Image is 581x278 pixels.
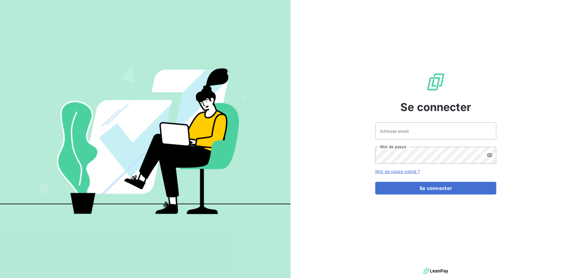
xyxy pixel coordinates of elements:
[400,99,471,115] span: Se connecter
[375,123,496,139] input: placeholder
[426,72,445,92] img: Logo LeanPay
[423,267,448,276] img: logo
[375,169,420,174] a: Mot de passe oublié ?
[375,182,496,195] button: Se connecter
